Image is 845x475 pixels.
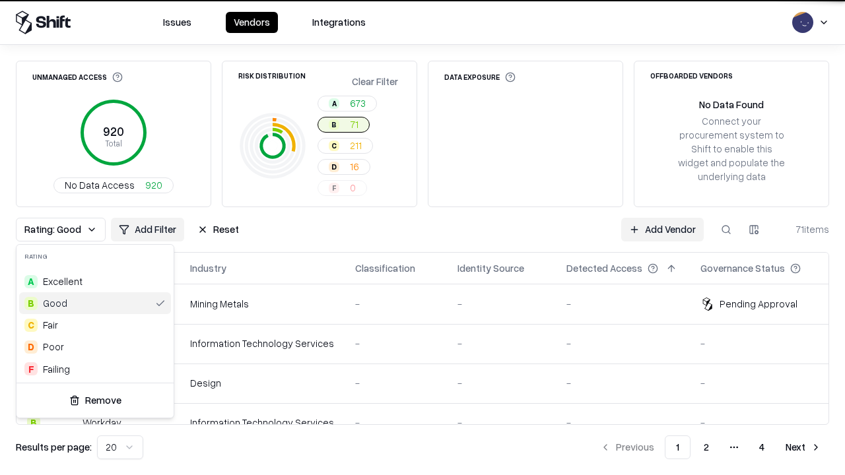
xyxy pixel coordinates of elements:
[43,296,67,310] span: Good
[43,318,58,332] span: Fair
[17,268,174,383] div: Suggestions
[24,340,38,354] div: D
[24,275,38,288] div: A
[43,340,64,354] div: Poor
[22,389,168,412] button: Remove
[24,319,38,332] div: C
[17,245,174,268] div: Rating
[24,362,38,375] div: F
[24,297,38,310] div: B
[43,362,70,376] div: Failing
[43,274,83,288] span: Excellent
